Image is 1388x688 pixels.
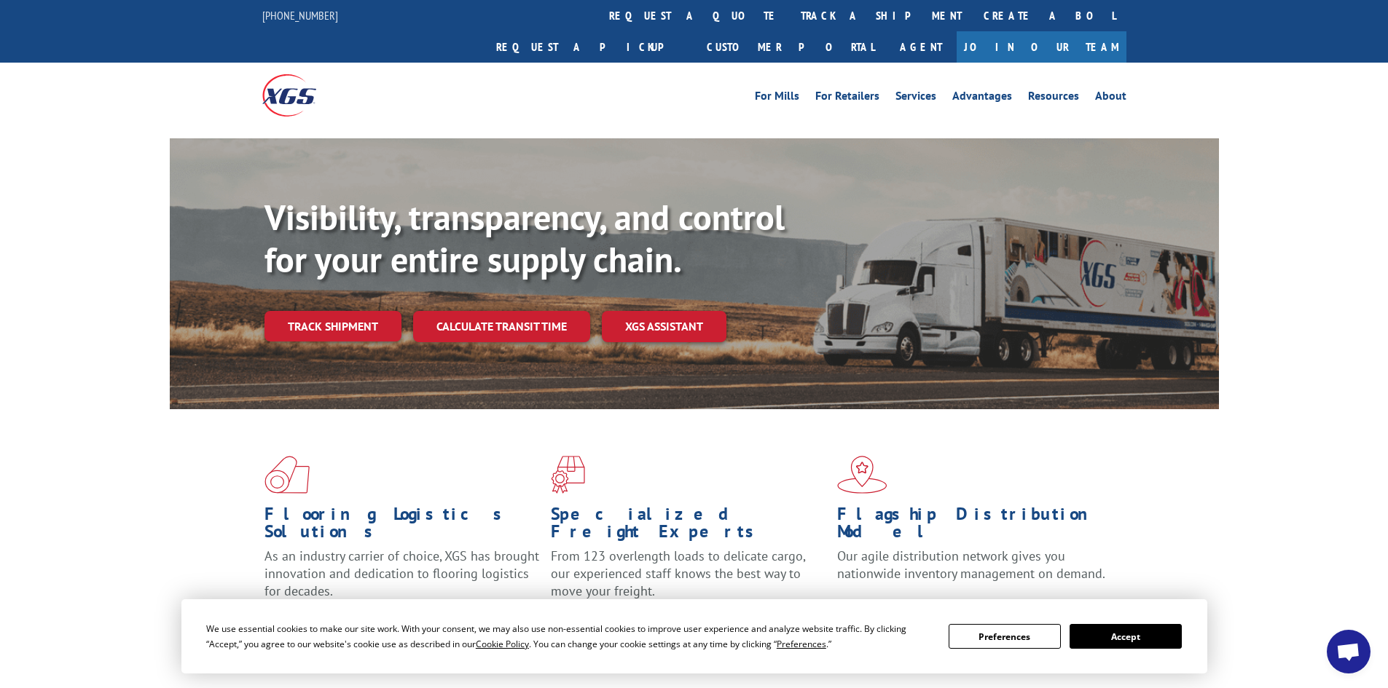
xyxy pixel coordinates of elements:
[1070,624,1182,649] button: Accept
[1327,630,1371,673] a: Open chat
[837,596,1019,612] a: Learn More >
[949,624,1061,649] button: Preferences
[837,456,887,494] img: xgs-icon-flagship-distribution-model-red
[696,31,885,63] a: Customer Portal
[485,31,696,63] a: Request a pickup
[264,505,540,547] h1: Flooring Logistics Solutions
[264,194,785,282] b: Visibility, transparency, and control for your entire supply chain.
[952,90,1012,106] a: Advantages
[1095,90,1126,106] a: About
[551,505,826,547] h1: Specialized Freight Experts
[837,505,1113,547] h1: Flagship Distribution Model
[413,311,590,342] a: Calculate transit time
[206,621,931,652] div: We use essential cookies to make our site work. With your consent, we may also use non-essential ...
[476,638,529,650] span: Cookie Policy
[957,31,1126,63] a: Join Our Team
[885,31,957,63] a: Agent
[181,599,1207,673] div: Cookie Consent Prompt
[895,90,936,106] a: Services
[602,311,726,342] a: XGS ASSISTANT
[264,456,310,494] img: xgs-icon-total-supply-chain-intelligence-red
[815,90,879,106] a: For Retailers
[264,547,539,599] span: As an industry carrier of choice, XGS has brought innovation and dedication to flooring logistics...
[262,8,338,23] a: [PHONE_NUMBER]
[264,311,401,341] a: Track shipment
[755,90,799,106] a: For Mills
[837,547,1105,582] span: Our agile distribution network gives you nationwide inventory management on demand.
[551,456,585,494] img: xgs-icon-focused-on-flooring-red
[1028,90,1079,106] a: Resources
[777,638,826,650] span: Preferences
[551,547,826,612] p: From 123 overlength loads to delicate cargo, our experienced staff knows the best way to move you...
